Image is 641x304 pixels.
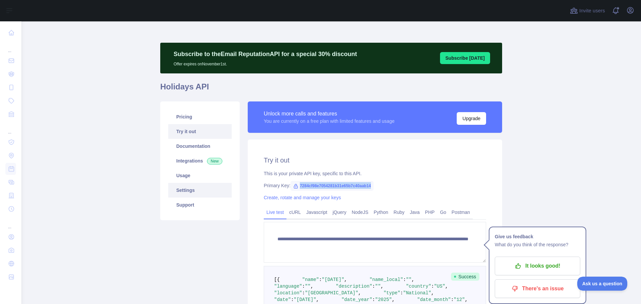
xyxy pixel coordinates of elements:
p: Offer expires on November 1st. [174,59,357,67]
button: Upgrade [457,112,486,125]
span: , [431,290,434,296]
a: Integrations New [168,154,232,168]
h2: Try it out [264,156,486,165]
span: , [310,284,313,289]
span: "[GEOGRAPHIC_DATA]" [305,290,358,296]
a: Ruby [391,207,407,218]
span: : [403,277,406,282]
a: jQuery [330,207,349,218]
span: "date_month" [417,297,451,302]
span: "language" [274,284,302,289]
a: PHP [422,207,437,218]
a: Pricing [168,109,232,124]
a: Settings [168,183,232,198]
span: "country" [406,284,431,289]
span: , [392,297,395,302]
span: "description" [336,284,372,289]
div: Primary Key: [264,182,486,189]
div: You are currently on a free plan with limited features and usage [264,118,395,124]
button: It looks good! [495,257,580,275]
span: : [302,284,305,289]
h1: Give us feedback [495,233,580,241]
span: "date_year" [342,297,372,302]
span: New [207,158,222,165]
span: : [302,290,305,296]
span: , [412,277,414,282]
div: ... [5,216,16,230]
a: Javascript [303,207,330,218]
div: This is your private API key, specific to this API. [264,170,486,177]
a: Documentation [168,139,232,154]
span: "2025" [375,297,392,302]
div: ... [5,40,16,53]
a: Usage [168,168,232,183]
iframe: Toggle Customer Support [577,277,628,291]
span: : [291,297,293,302]
p: It looks good! [500,260,575,272]
span: : [372,284,375,289]
span: "US" [434,284,445,289]
a: cURL [286,207,303,218]
span: : [372,297,375,302]
span: "location" [274,290,302,296]
span: "name" [302,277,319,282]
span: "" [305,284,310,289]
span: "12" [454,297,465,302]
span: , [445,284,448,289]
span: "National" [403,290,431,296]
span: Invite users [579,7,605,15]
span: : [319,277,322,282]
span: "[DATE]" [294,297,316,302]
h1: Holidays API [160,81,502,97]
a: Live test [264,207,286,218]
span: , [465,297,467,302]
span: "[DATE]" [322,277,344,282]
span: , [381,284,383,289]
button: Invite users [569,5,606,16]
span: , [358,290,361,296]
span: "" [406,277,412,282]
a: Try it out [168,124,232,139]
div: ... [5,121,16,135]
span: [ [274,277,277,282]
a: Create, rotate and manage your keys [264,195,341,200]
span: Success [451,273,479,281]
a: Python [371,207,391,218]
span: : [451,297,453,302]
span: , [316,297,319,302]
span: "name_local" [370,277,403,282]
span: "" [375,284,381,289]
button: Subscribe [DATE] [440,52,490,64]
span: : [400,290,403,296]
span: 7284cf98e7054281b31e65b7c40aab14 [290,181,374,191]
a: Go [437,207,449,218]
span: , [344,277,347,282]
span: "type" [384,290,400,296]
button: There's an issue [495,279,580,298]
span: { [277,277,279,282]
span: "date" [274,297,291,302]
a: Java [407,207,423,218]
a: NodeJS [349,207,371,218]
a: Support [168,198,232,212]
a: Postman [449,207,473,218]
p: There's an issue [500,283,575,294]
div: Unlock more calls and features [264,110,395,118]
p: What do you think of the response? [495,241,580,249]
p: Subscribe to the Email Reputation API for a special 30 % discount [174,49,357,59]
span: : [431,284,434,289]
